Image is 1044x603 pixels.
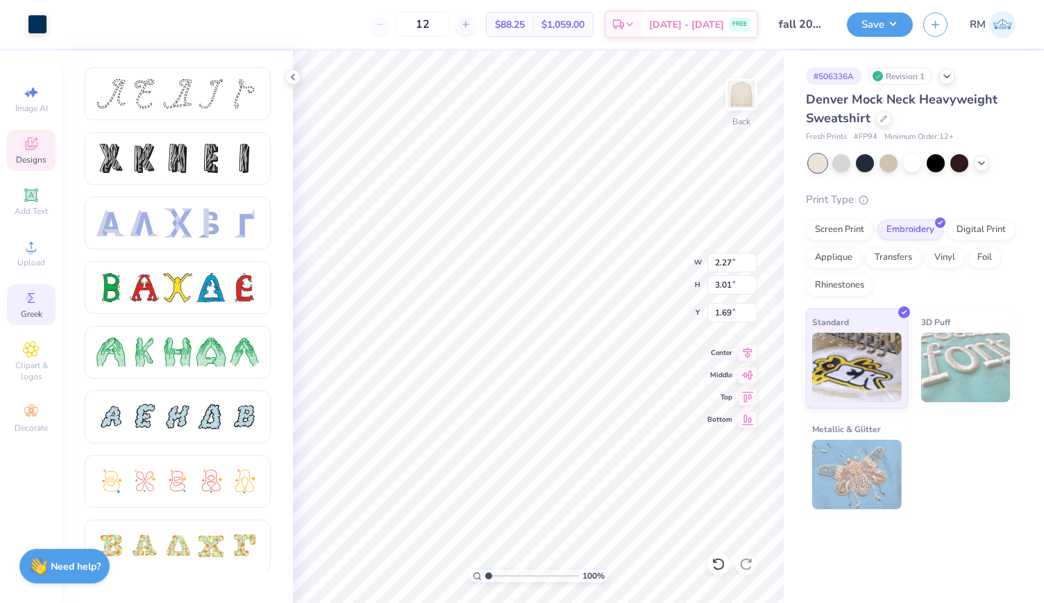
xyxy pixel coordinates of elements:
[866,247,921,268] div: Transfers
[921,315,950,329] span: 3D Puff
[21,308,42,320] span: Greek
[884,131,954,143] span: Minimum Order: 12 +
[707,415,732,424] span: Bottom
[847,13,913,37] button: Save
[921,333,1011,402] img: 3D Puff
[925,247,964,268] div: Vinyl
[854,131,877,143] span: # FP94
[768,10,836,38] input: Untitled Design
[707,370,732,380] span: Middle
[806,91,997,126] span: Denver Mock Neck Heavyweight Sweatshirt
[732,19,747,29] span: FREE
[970,17,986,33] span: RM
[732,115,750,128] div: Back
[51,560,101,573] strong: Need help?
[582,570,605,582] span: 100 %
[396,12,450,37] input: – –
[17,257,45,268] span: Upload
[707,393,732,402] span: Top
[989,11,1016,38] img: Raffaela Manoy
[806,220,873,240] div: Screen Print
[948,220,1015,240] div: Digital Print
[495,17,525,32] span: $88.25
[970,11,1016,38] a: RM
[812,333,902,402] img: Standard
[868,67,932,85] div: Revision 1
[806,67,861,85] div: # 506336A
[15,206,48,217] span: Add Text
[16,154,47,165] span: Designs
[806,192,1016,208] div: Print Type
[812,440,902,509] img: Metallic & Glitter
[812,315,849,329] span: Standard
[541,17,584,32] span: $1,059.00
[707,348,732,358] span: Center
[727,81,755,108] img: Back
[877,220,943,240] div: Embroidery
[15,422,48,433] span: Decorate
[7,360,56,382] span: Clipart & logos
[806,275,873,296] div: Rhinestones
[812,422,881,436] span: Metallic & Glitter
[806,247,861,268] div: Applique
[806,131,847,143] span: Fresh Prints
[649,17,724,32] span: [DATE] - [DATE]
[15,103,48,114] span: Image AI
[968,247,1001,268] div: Foil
